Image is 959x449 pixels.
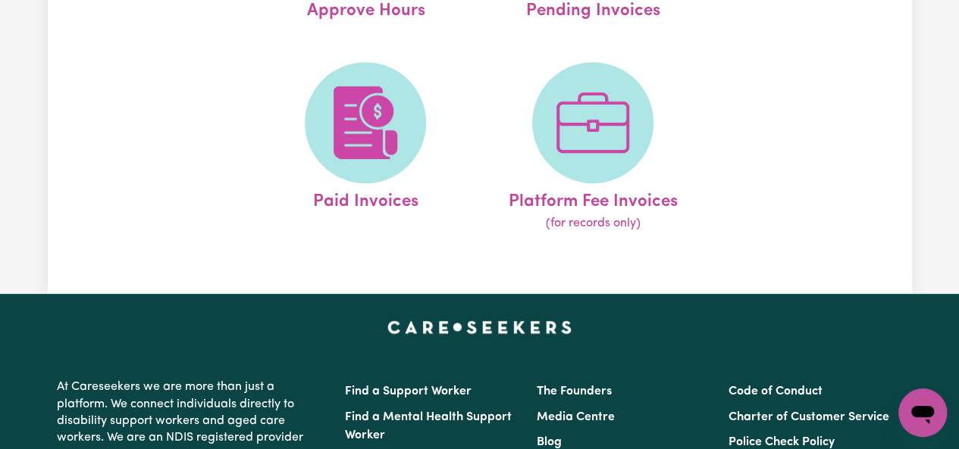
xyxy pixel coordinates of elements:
[256,62,475,233] a: Paid Invoices
[537,411,615,423] a: Media Centre
[729,411,889,423] a: Charter of Customer Service
[345,411,512,441] a: Find a Mental Health Support Worker
[898,388,947,437] iframe: Button to launch messaging window
[729,385,823,398] a: Code of Conduct
[509,183,678,215] span: Platform Fee Invoices
[484,62,702,233] a: Platform Fee Invoices(for records only)
[537,385,612,398] a: The Founders
[537,436,562,448] a: Blog
[729,436,835,448] a: Police Check Policy
[546,214,641,232] span: (for records only)
[387,321,572,333] a: Careseekers home page
[345,385,472,398] a: Find a Support Worker
[313,183,418,215] span: Paid Invoices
